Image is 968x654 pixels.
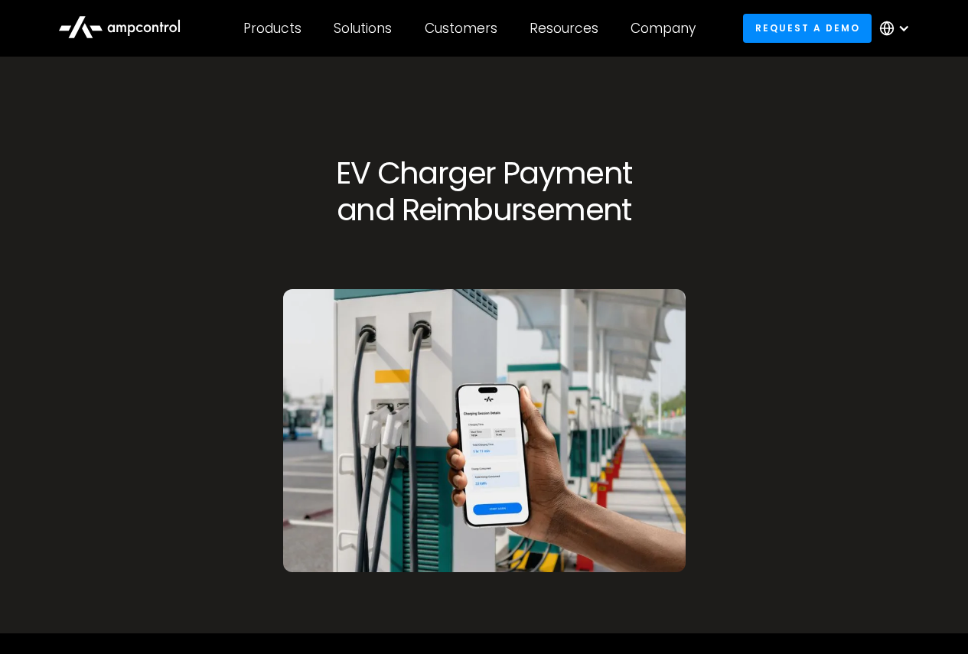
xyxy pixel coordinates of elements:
[425,20,497,37] div: Customers
[631,20,696,37] div: Company
[334,20,392,37] div: Solutions
[743,14,872,42] a: Request a demo
[279,155,689,228] h1: EV Charger Payment and Reimbursement
[283,289,686,572] img: Driver app for ev charger payment
[243,20,301,37] div: Products
[530,20,598,37] div: Resources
